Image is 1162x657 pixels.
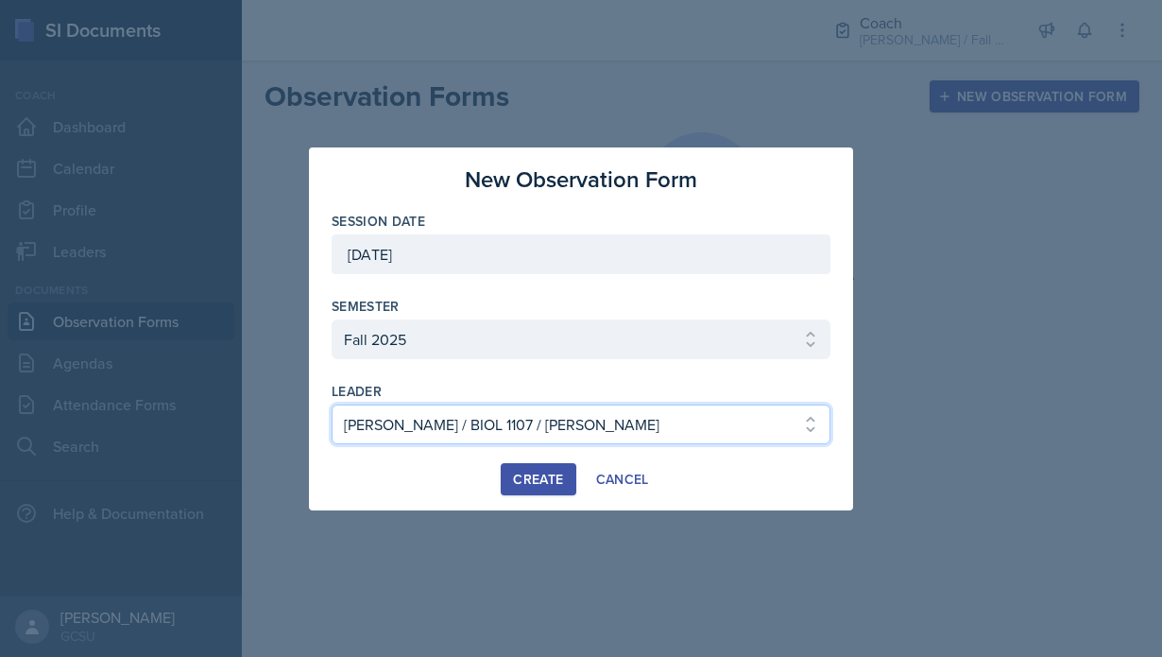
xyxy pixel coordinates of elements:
[584,463,661,495] button: Cancel
[596,472,649,487] div: Cancel
[332,297,400,316] label: Semester
[332,212,425,231] label: Session Date
[501,463,575,495] button: Create
[332,382,382,401] label: leader
[465,163,697,197] h3: New Observation Form
[513,472,563,487] div: Create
